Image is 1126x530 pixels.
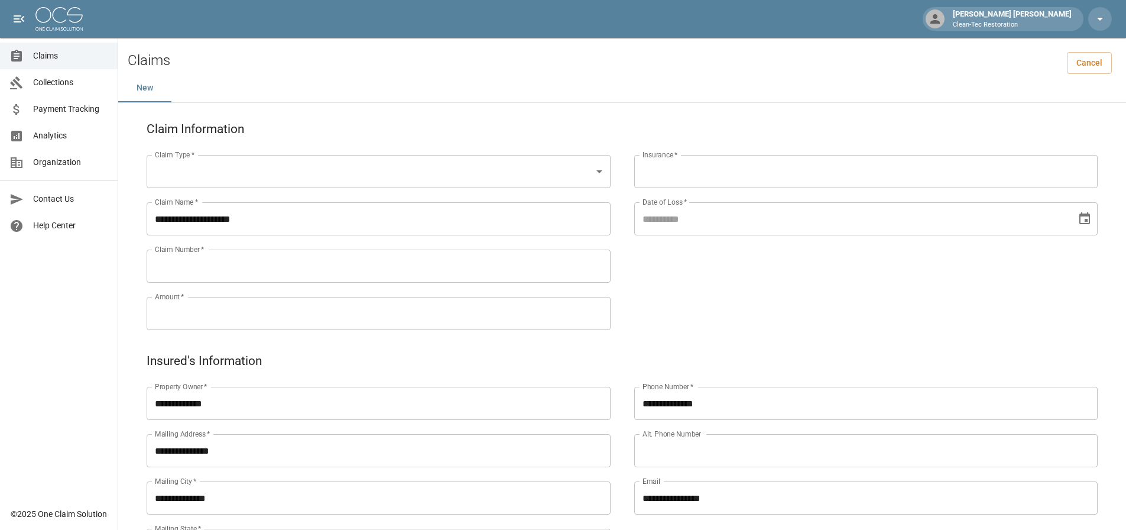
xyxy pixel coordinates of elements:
label: Insurance [642,150,677,160]
div: [PERSON_NAME] [PERSON_NAME] [948,8,1076,30]
span: Analytics [33,130,108,142]
button: Choose date [1073,207,1096,231]
label: Date of Loss [642,197,687,207]
p: Clean-Tec Restoration [953,20,1072,30]
label: Phone Number [642,382,693,392]
label: Property Owner [155,382,207,392]
span: Payment Tracking [33,103,108,115]
button: New [118,74,171,102]
label: Claim Type [155,150,194,160]
span: Contact Us [33,193,108,205]
span: Collections [33,76,108,89]
h2: Claims [128,52,170,69]
label: Mailing Address [155,429,210,439]
a: Cancel [1067,52,1112,74]
div: dynamic tabs [118,74,1126,102]
label: Claim Name [155,197,198,207]
label: Mailing City [155,476,197,486]
label: Amount [155,292,184,302]
label: Claim Number [155,244,204,254]
button: open drawer [7,7,31,31]
img: ocs-logo-white-transparent.png [35,7,83,31]
span: Claims [33,50,108,62]
span: Organization [33,156,108,169]
span: Help Center [33,219,108,232]
div: © 2025 One Claim Solution [11,508,107,520]
label: Alt. Phone Number [642,429,701,439]
label: Email [642,476,660,486]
